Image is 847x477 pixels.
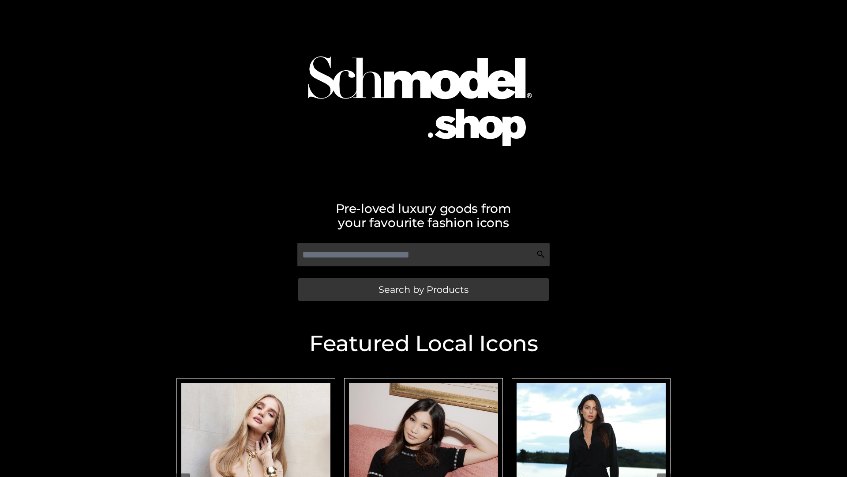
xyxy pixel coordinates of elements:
img: Search Icon [536,250,545,259]
h2: Featured Local Icons​ [172,333,675,355]
h2: Pre-loved luxury goods from your favourite fashion icons [172,201,675,230]
a: Search by Products [298,278,549,301]
span: Search by Products [379,285,468,294]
